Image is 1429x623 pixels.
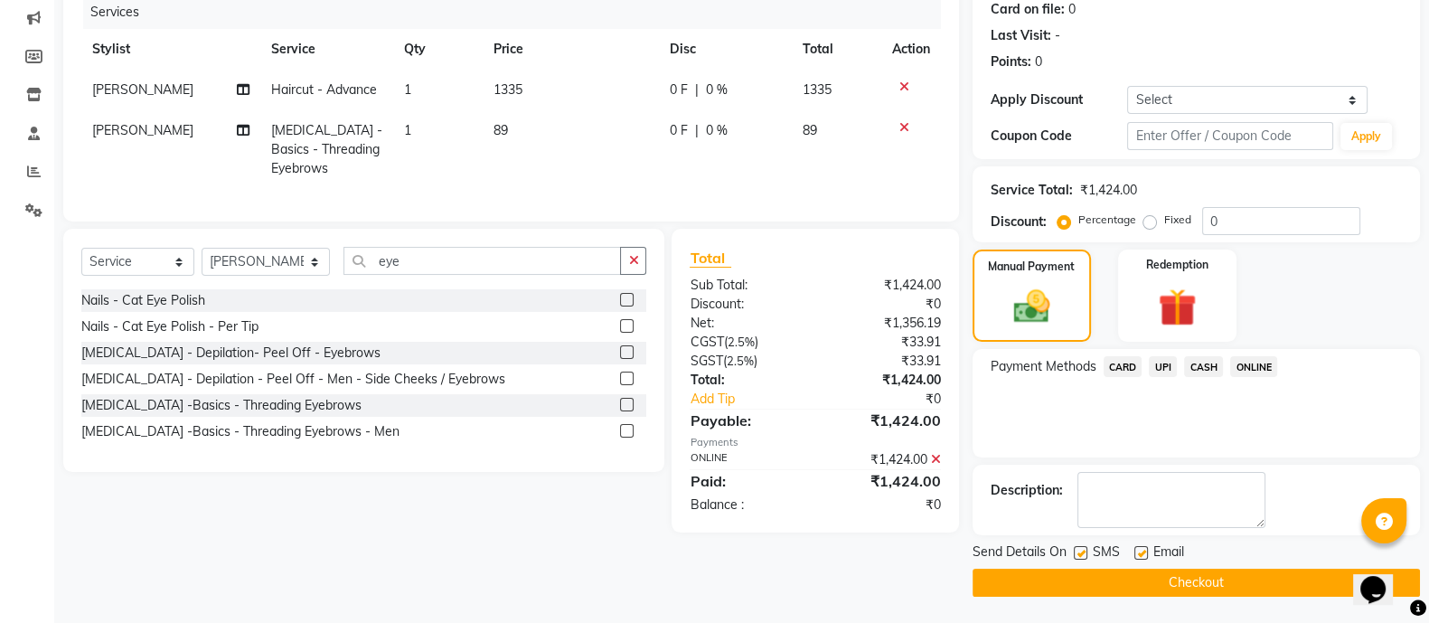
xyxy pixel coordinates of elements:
[676,314,815,333] div: Net:
[1146,284,1208,331] img: _gift.svg
[670,121,688,140] span: 0 F
[92,122,193,138] span: [PERSON_NAME]
[676,470,815,492] div: Paid:
[676,333,815,352] div: ( )
[676,295,815,314] div: Discount:
[676,496,815,514] div: Balance :
[676,276,815,295] div: Sub Total:
[726,354,753,368] span: 2.5%
[676,390,838,409] a: Add Tip
[494,122,508,138] span: 89
[690,334,723,350] span: CGST
[1104,356,1142,377] span: CARD
[815,276,954,295] div: ₹1,424.00
[81,396,362,415] div: [MEDICAL_DATA] -Basics - Threading Eyebrows
[815,410,954,431] div: ₹1,424.00
[1353,551,1411,605] iframe: chat widget
[690,435,940,450] div: Payments
[727,335,754,349] span: 2.5%
[695,80,699,99] span: |
[1230,356,1277,377] span: ONLINE
[690,353,722,369] span: SGST
[991,181,1073,200] div: Service Total:
[1035,52,1042,71] div: 0
[81,344,381,363] div: [MEDICAL_DATA] - Depilation- Peel Off - Eyebrows
[973,569,1420,597] button: Checkout
[803,81,832,98] span: 1335
[815,470,954,492] div: ₹1,424.00
[1164,212,1191,228] label: Fixed
[695,121,699,140] span: |
[991,481,1063,500] div: Description:
[706,80,728,99] span: 0 %
[670,80,688,99] span: 0 F
[404,122,411,138] span: 1
[815,314,954,333] div: ₹1,356.19
[1078,212,1136,228] label: Percentage
[815,496,954,514] div: ₹0
[991,26,1051,45] div: Last Visit:
[81,422,400,441] div: [MEDICAL_DATA] -Basics - Threading Eyebrows - Men
[991,357,1096,376] span: Payment Methods
[1153,543,1184,565] span: Email
[393,29,482,70] th: Qty
[81,370,505,389] div: [MEDICAL_DATA] - Depilation - Peel Off - Men - Side Cheeks / Eyebrows
[404,81,411,98] span: 1
[803,122,817,138] span: 89
[988,259,1075,275] label: Manual Payment
[815,333,954,352] div: ₹33.91
[815,371,954,390] div: ₹1,424.00
[676,371,815,390] div: Total:
[991,52,1031,71] div: Points:
[659,29,792,70] th: Disc
[1055,26,1060,45] div: -
[881,29,941,70] th: Action
[1002,286,1061,327] img: _cash.svg
[1340,123,1392,150] button: Apply
[676,450,815,469] div: ONLINE
[973,543,1067,565] span: Send Details On
[1149,356,1177,377] span: UPI
[271,81,377,98] span: Haircut - Advance
[991,90,1128,109] div: Apply Discount
[815,450,954,469] div: ₹1,424.00
[81,317,259,336] div: Nails - Cat Eye Polish - Per Tip
[676,410,815,431] div: Payable:
[1146,257,1208,273] label: Redemption
[81,291,205,310] div: Nails - Cat Eye Polish
[991,127,1128,146] div: Coupon Code
[690,249,731,268] span: Total
[1127,122,1333,150] input: Enter Offer / Coupon Code
[991,212,1047,231] div: Discount:
[1080,181,1137,200] div: ₹1,424.00
[92,81,193,98] span: [PERSON_NAME]
[260,29,393,70] th: Service
[1184,356,1223,377] span: CASH
[1093,543,1120,565] span: SMS
[676,352,815,371] div: ( )
[815,352,954,371] div: ₹33.91
[706,121,728,140] span: 0 %
[343,247,621,275] input: Search or Scan
[815,295,954,314] div: ₹0
[483,29,659,70] th: Price
[271,122,382,176] span: [MEDICAL_DATA] -Basics - Threading Eyebrows
[81,29,260,70] th: Stylist
[494,81,522,98] span: 1335
[792,29,881,70] th: Total
[839,390,954,409] div: ₹0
